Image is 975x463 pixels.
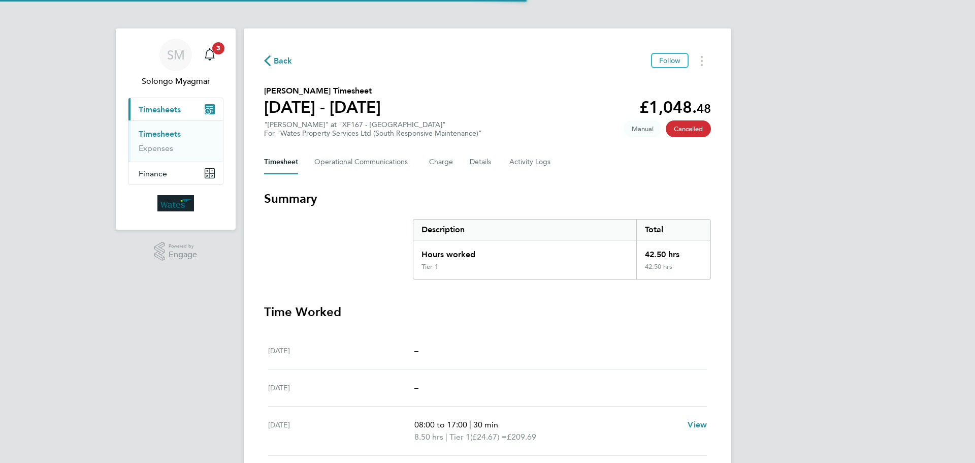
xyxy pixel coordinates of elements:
div: [DATE] [268,419,414,443]
span: 8.50 hrs [414,432,443,442]
a: SMSolongo Myagmar [128,39,223,87]
h2: [PERSON_NAME] Timesheet [264,85,381,97]
span: SM [167,48,185,61]
div: 42.50 hrs [636,240,710,263]
a: Go to home page [128,195,223,211]
span: | [469,420,471,429]
app-decimal: £1,048. [639,98,711,117]
a: Expenses [139,143,173,153]
div: [DATE] [268,345,414,357]
img: wates-logo-retina.png [157,195,194,211]
a: Powered byEngage [154,242,198,261]
button: Finance [128,162,223,184]
span: Engage [169,251,197,259]
button: Timesheets [128,98,223,120]
span: This timesheet was manually created. [624,120,662,137]
h3: Time Worked [264,304,711,320]
span: Follow [659,56,680,65]
div: Description [413,220,636,240]
span: Finance [139,169,167,178]
h3: Summary [264,191,711,207]
span: 30 min [473,420,498,429]
button: Details [470,150,493,174]
div: [DATE] [268,382,414,394]
a: Timesheets [139,129,181,139]
h1: [DATE] - [DATE] [264,97,381,117]
span: £209.69 [507,432,536,442]
span: Timesheets [139,105,181,114]
div: Tier 1 [421,263,438,271]
div: Total [636,220,710,240]
span: View [688,420,707,429]
button: Timesheet [264,150,298,174]
button: Follow [651,53,689,68]
span: – [414,346,418,355]
span: 3 [212,42,224,54]
a: 3 [200,39,220,71]
div: "[PERSON_NAME]" at "XF167 - [GEOGRAPHIC_DATA]" [264,120,482,138]
span: Solongo Myagmar [128,75,223,87]
span: – [414,383,418,392]
div: For "Wates Property Services Ltd (South Responsive Maintenance)" [264,129,482,138]
span: 08:00 to 17:00 [414,420,467,429]
button: Back [264,54,292,67]
div: 42.50 hrs [636,263,710,279]
button: Operational Communications [314,150,413,174]
a: View [688,419,707,431]
nav: Main navigation [116,28,236,230]
div: Hours worked [413,240,636,263]
span: Powered by [169,242,197,251]
button: Charge [429,150,453,174]
button: Activity Logs [509,150,552,174]
span: 48 [697,101,711,116]
div: Summary [413,219,711,280]
span: (£24.67) = [470,432,507,442]
span: Tier 1 [449,431,470,443]
span: Back [274,55,292,67]
div: Timesheets [128,120,223,162]
span: | [445,432,447,442]
span: This timesheet has been cancelled. [666,120,711,137]
button: Timesheets Menu [693,53,711,69]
